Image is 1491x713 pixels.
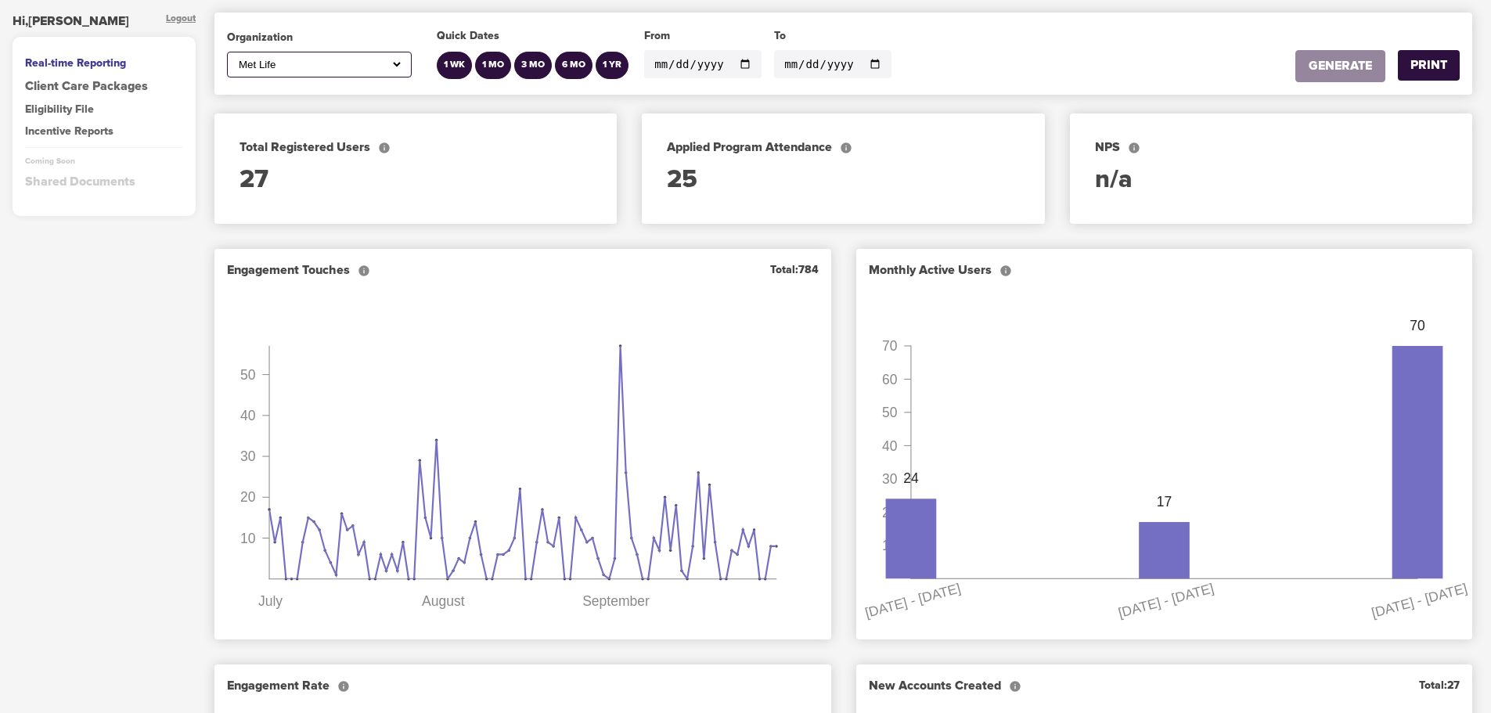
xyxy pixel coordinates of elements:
tspan: 50 [240,367,256,383]
div: From [644,28,762,44]
div: Real-time Reporting [25,56,183,71]
svg: Monthly Active Users. The 30 day rolling count of active users [999,265,1012,277]
tspan: 30 [240,449,256,465]
button: 1 WK [437,52,472,79]
div: Total: 27 [1419,678,1460,693]
tspan: 17 [1157,495,1172,510]
svg: A widely used satisfaction measure to determine a customer's propensity to recommend the service ... [1128,142,1140,154]
button: 1 YR [596,52,628,79]
div: n/a [1095,163,1447,199]
div: Monthly Active Users [869,261,1012,279]
a: Client Care Packages [25,77,183,95]
div: GENERATE [1309,57,1372,75]
button: 6 MO [555,52,592,79]
svg: The total number of participants who attended an Applied Program (live and recorded) during the p... [840,142,852,154]
tspan: 10 [882,538,898,554]
div: 27 [239,163,592,199]
div: Coming Soon [25,156,183,167]
tspan: September [582,593,650,609]
div: Quick Dates [437,28,632,44]
div: Total: 784 [770,262,819,278]
tspan: 24 [903,471,919,487]
tspan: [DATE] - [DATE] [1370,581,1469,621]
tspan: 50 [882,405,898,421]
button: GENERATE [1295,50,1385,82]
tspan: August [422,593,465,609]
div: PRINT [1410,56,1447,74]
tspan: [DATE] - [DATE] [1116,581,1215,621]
div: New Accounts Created [869,677,1021,695]
div: Total Registered Users [239,139,592,157]
div: 1 YR [603,59,621,72]
button: 1 MO [475,52,511,79]
tspan: [DATE] - [DATE] [863,581,962,621]
svg: The total number of engaged touches of the various eM life features and programs during the period. [358,265,370,277]
tspan: 20 [882,505,898,520]
tspan: 40 [240,408,256,423]
div: Logout [166,13,196,31]
div: Hi, [PERSON_NAME] [13,13,129,31]
tspan: 20 [240,490,256,506]
tspan: 10 [240,531,256,546]
tspan: July [258,593,283,609]
tspan: 70 [882,339,898,355]
button: 3 MO [514,52,552,79]
tspan: 40 [882,438,898,454]
div: 1 MO [482,59,504,72]
tspan: 30 [882,472,898,488]
div: Shared Documents [25,173,183,191]
div: Engagement Rate [227,677,350,695]
div: Organization [227,30,412,45]
div: NPS [1095,139,1447,157]
div: Engagement Touches [227,261,370,279]
div: Applied Program Attendance [667,139,1019,157]
div: To [774,28,891,44]
svg: The total number of participants who created accounts for eM Life. [378,142,391,154]
div: 6 MO [562,59,585,72]
tspan: 60 [882,372,898,387]
svg: The number of new unique participants who created accounts for eM Life. [1009,680,1021,693]
div: 3 MO [521,59,545,72]
div: Eligibility File [25,102,183,117]
svg: Engagement Rate is ET (engagement touches) / MAU (monthly active users), an indicator of engageme... [337,680,350,693]
div: 1 WK [444,59,465,72]
button: PRINT [1398,50,1460,81]
tspan: 70 [1410,318,1425,333]
div: 25 [667,163,1019,199]
div: Incentive Reports [25,124,183,139]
